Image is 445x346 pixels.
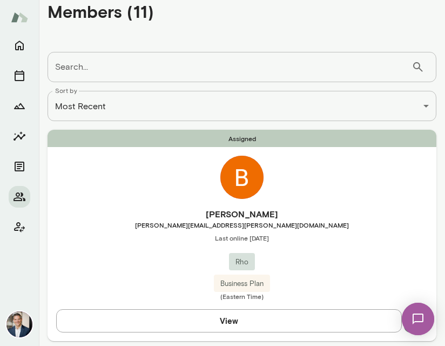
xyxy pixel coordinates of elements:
[48,1,154,22] h4: Members (11)
[9,216,30,238] button: Client app
[9,125,30,147] button: Insights
[48,292,436,301] span: (Eastern Time)
[48,91,436,121] div: Most Recent
[9,35,30,56] button: Home
[56,309,402,332] button: View
[229,257,255,268] span: Rho
[9,186,30,208] button: Members
[48,221,436,229] span: [PERSON_NAME][EMAIL_ADDRESS][PERSON_NAME][DOMAIN_NAME]
[55,86,77,95] label: Sort by
[48,208,436,221] h6: [PERSON_NAME]
[9,95,30,117] button: Growth Plan
[220,156,264,199] img: Brendan Feehan
[6,311,32,337] img: Mark Zschocke
[9,156,30,177] button: Documents
[9,65,30,86] button: Sessions
[214,278,270,289] span: Business Plan
[11,7,28,28] img: Mento
[48,130,436,147] span: Assigned
[48,234,436,242] span: Last online [DATE]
